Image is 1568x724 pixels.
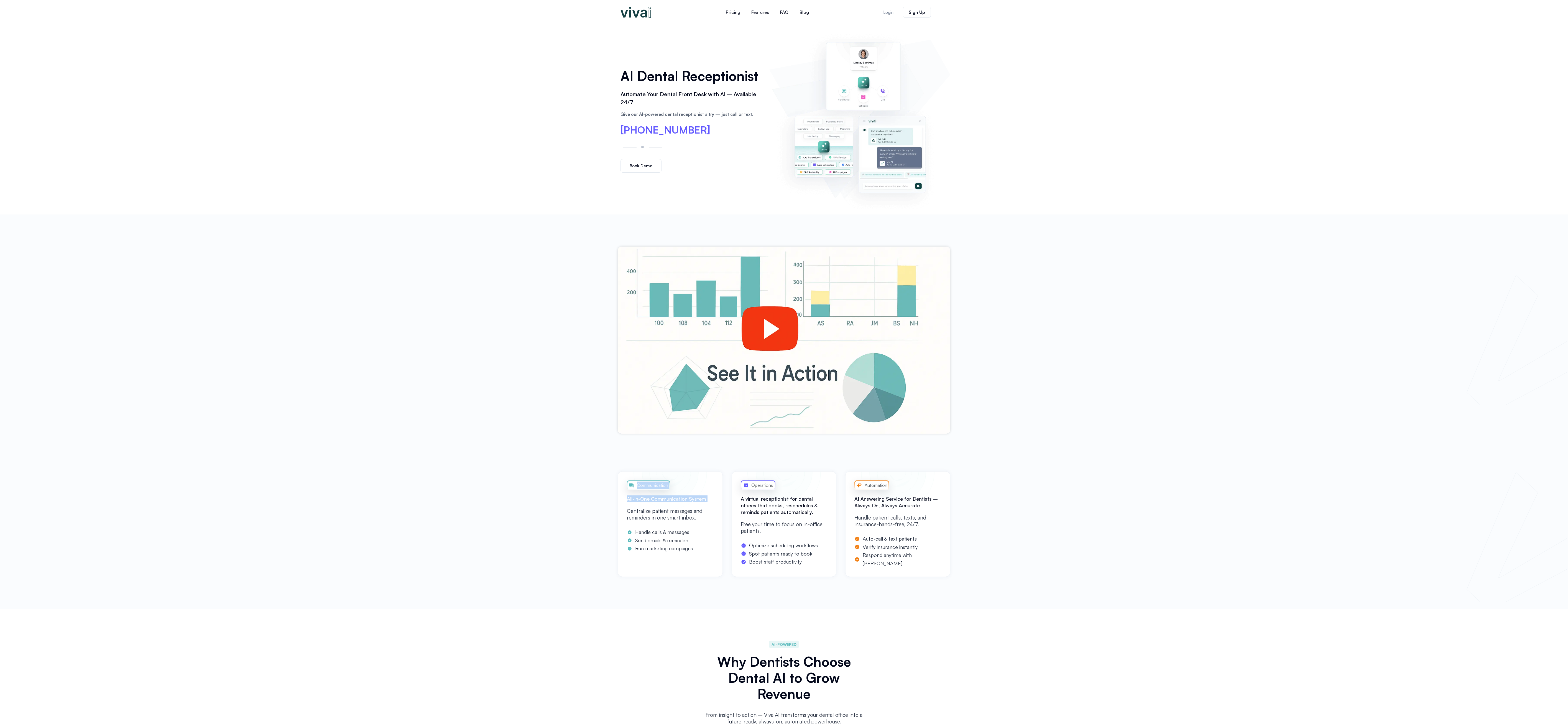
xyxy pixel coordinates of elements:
[772,30,948,209] img: AI dental receptionist dashboard – virtual receptionist dental office
[630,164,652,168] span: Book Demo
[748,550,812,558] span: Spot patients ready to book
[863,482,887,489] span: Automation
[909,10,925,14] span: Sign Up
[861,543,918,551] span: Verify insurance instantly
[861,551,941,567] span: Respond anytime with [PERSON_NAME]
[741,521,828,534] p: Free your time to focus on in-office patients.
[620,125,710,135] a: [PHONE_NUMBER]
[634,544,693,553] span: Run marketing campaigns
[854,514,941,528] p: Handle patient calls, texts, and insurance-hands-free, 24/7.
[775,6,794,19] a: FAQ
[877,7,900,18] a: Login
[635,482,668,489] span: Communication
[861,535,917,543] span: Auto-call & text patients
[634,528,689,536] span: Handle calls & messages
[634,536,689,545] span: Send emails & reminders
[620,111,763,117] p: Give our AI-powered dental receptionist a try — just call or text.
[748,558,802,566] span: Boost staff productivity
[748,541,818,550] span: Optimize scheduling workflows
[620,66,763,86] h1: AI Dental Receptionist
[750,482,773,489] span: Operations
[627,495,714,502] h2: All-in-One Communication System
[620,90,763,106] h2: Automate Your Dental Front Desk with AI – Available 24/7
[720,6,746,19] a: Pricing
[627,508,714,521] p: Centralize patient messages and reminders in one smart inbox.
[639,143,646,150] p: or
[772,641,796,648] span: AI-POWERED
[746,6,775,19] a: Features
[741,495,828,515] h2: A virtual receptionist for dental offices that books, reschedules & reminds patients automatically.
[620,159,662,173] a: Book Demo
[854,495,941,509] h2: AI Answering Service for Dentists – Always On, Always Accurate
[883,10,893,14] span: Login
[903,7,931,18] a: Sign Up
[704,654,864,702] h2: Why Dentists Choose Dental AI to Grow Revenue
[794,6,814,19] a: Blog
[687,6,848,19] nav: Menu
